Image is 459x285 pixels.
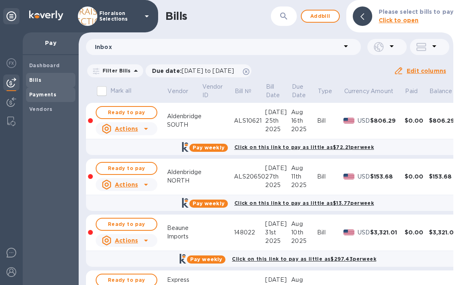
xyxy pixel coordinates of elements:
div: 2025 [291,237,317,245]
button: Ready to pay [96,106,157,119]
div: Aug [291,108,317,117]
div: [DATE] [265,220,291,228]
div: Due date:[DATE] to [DATE] [146,64,252,77]
div: Unpin categories [3,8,19,24]
p: Balance [429,87,452,96]
p: Currency [344,87,369,96]
p: USD [358,228,370,237]
p: Due Date [292,83,306,100]
u: Actions [115,125,138,132]
span: Type [318,87,343,96]
div: NORTH [167,177,202,185]
span: Amount [371,87,404,96]
div: Aug [291,276,317,284]
b: Pay weekly [193,145,225,151]
div: 2025 [291,125,317,134]
span: Ready to pay [103,275,150,285]
div: 31st [265,228,291,237]
p: USD [358,117,370,125]
b: Payments [29,91,56,98]
div: [DATE] [265,276,291,284]
p: Floraison Selections [99,11,140,22]
b: Vendors [29,106,53,112]
span: Paid [405,87,428,96]
div: [DATE] [265,164,291,172]
div: Express [167,276,202,284]
div: $3,321.01 [370,228,405,236]
div: 2025 [265,181,291,189]
b: Please select bills to pay [379,9,453,15]
div: Bill [317,172,343,181]
div: ALS10621 [234,117,265,125]
button: Ready to pay [96,162,157,175]
img: USD [343,174,354,179]
p: Due date : [152,67,238,75]
span: Ready to pay [103,219,150,229]
u: Actions [115,237,138,244]
div: 16th [291,117,317,125]
div: $0.00 [405,228,429,236]
p: Bill Date [266,83,280,100]
div: 2025 [265,237,291,245]
div: 11th [291,172,317,181]
div: [DATE] [265,108,291,117]
span: Bill № [235,87,262,96]
div: Bill [317,228,343,237]
div: $806.29 [370,117,405,125]
b: Dashboard [29,62,60,68]
p: Filter Bills [99,67,131,74]
b: Click on this link to pay as little as $72.21 per week [234,144,374,150]
span: Vendor ID [202,83,234,100]
p: Vendor ID [202,83,223,100]
span: Ready to pay [103,108,150,117]
div: Beaune [167,224,202,232]
div: SOUTH [167,121,202,129]
b: Click to open [379,17,419,23]
b: Click on this link to pay as little as $297.43 per week [232,256,376,262]
div: Aug [291,164,317,172]
img: Foreign exchange [6,58,16,68]
p: USD [358,172,370,181]
p: Bill № [235,87,251,96]
div: 148022 [234,228,265,237]
div: $0.00 [405,172,429,181]
h1: Bills [165,10,187,23]
u: Actions [115,181,138,188]
button: Addbill [301,10,340,23]
img: USD [343,230,354,235]
div: $0.00 [405,117,429,125]
p: Type [318,87,332,96]
div: Aug [291,220,317,228]
img: Logo [29,11,63,20]
b: Pay weekly [190,256,222,262]
div: Aldenbridge [167,112,202,121]
div: 27th [265,172,291,181]
p: Mark all [110,87,131,95]
div: 10th [291,228,317,237]
b: Click on this link to pay as little as $13.77 per week [234,200,374,206]
div: 25th [265,117,291,125]
span: Ready to pay [103,164,150,173]
div: 2025 [291,181,317,189]
div: $153.68 [370,172,405,181]
p: Inbox [95,43,341,51]
span: Vendor [167,87,199,96]
u: Edit columns [407,68,446,74]
span: [DATE] to [DATE] [182,68,234,74]
div: 2025 [265,125,291,134]
b: Bills [29,77,41,83]
p: Vendor [167,87,188,96]
div: Imports [167,232,202,241]
div: Bill [317,117,343,125]
p: Amount [371,87,393,96]
div: ALS20650 [234,172,265,181]
button: Ready to pay [96,218,157,231]
span: Due Date [292,83,317,100]
p: Paid [405,87,418,96]
span: Bill Date [266,83,291,100]
img: USD [343,118,354,123]
p: Pay [29,39,72,47]
span: Add bill [308,11,332,21]
b: Pay weekly [193,200,225,206]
